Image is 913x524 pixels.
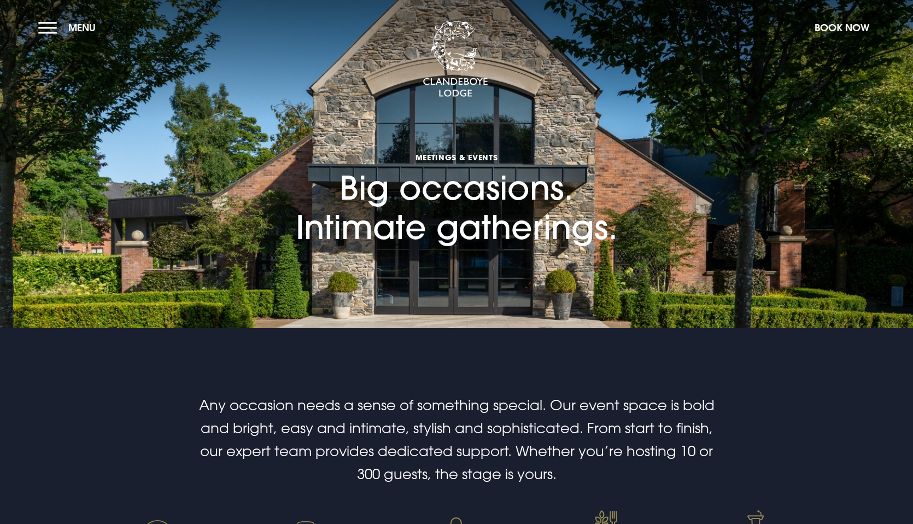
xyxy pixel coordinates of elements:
[296,152,618,162] span: Meetings & Events
[38,16,101,39] button: Menu
[423,21,488,98] img: Clandeboye Lodge
[809,16,875,39] button: Book Now
[199,397,715,482] span: Any occasion needs a sense of something special. Our event space is bold and bright, easy and int...
[296,87,618,246] h1: Big occasions. Intimate gatherings.
[68,21,96,34] span: Menu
